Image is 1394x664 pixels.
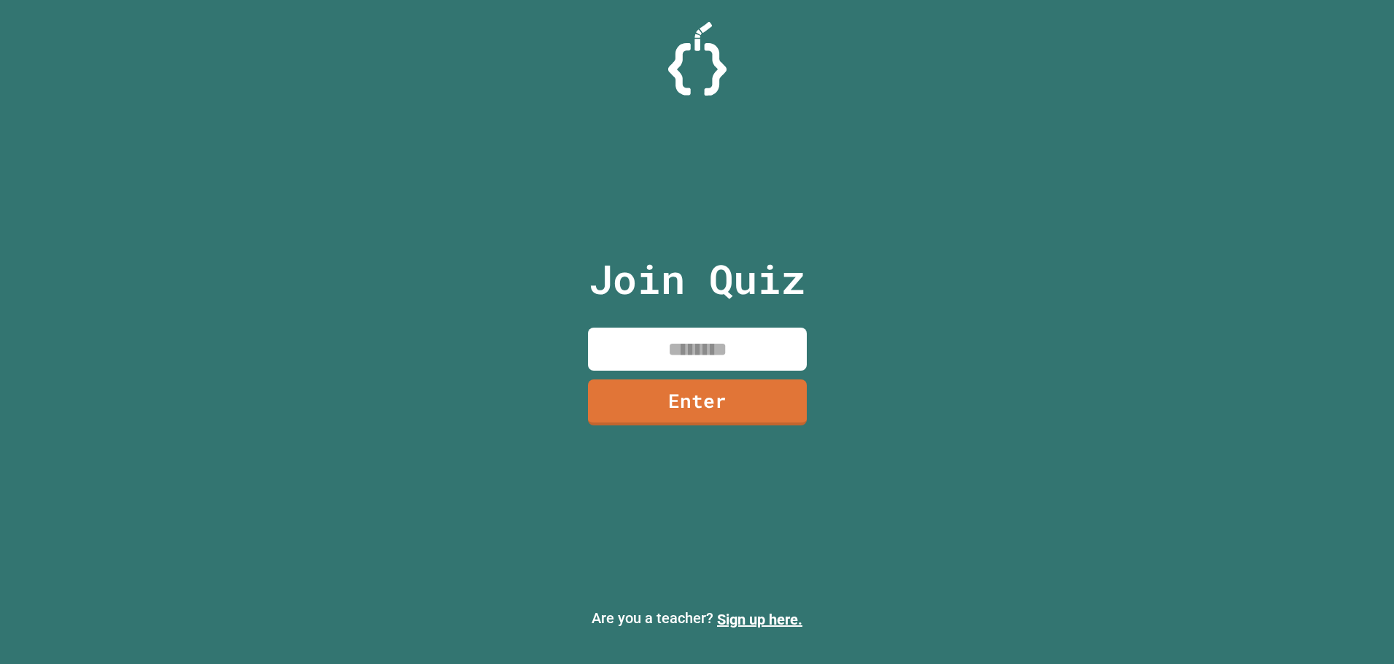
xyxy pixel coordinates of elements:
[588,379,807,425] a: Enter
[12,607,1382,630] p: Are you a teacher?
[1333,606,1379,649] iframe: chat widget
[589,249,805,309] p: Join Quiz
[1273,542,1379,604] iframe: chat widget
[668,22,727,96] img: Logo.svg
[717,611,802,628] a: Sign up here.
